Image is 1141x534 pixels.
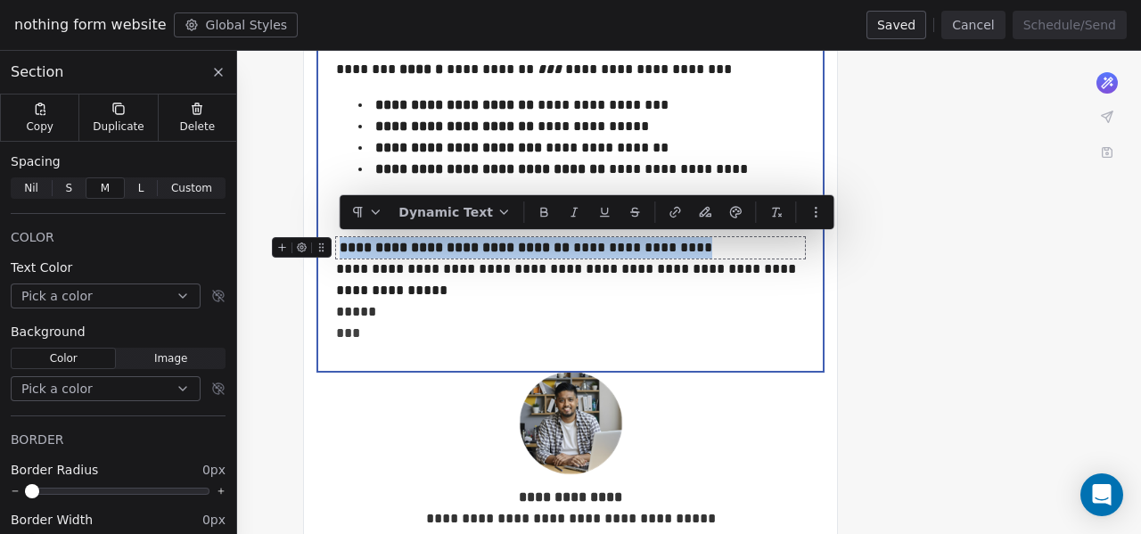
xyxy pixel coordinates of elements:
[174,12,299,37] button: Global Styles
[11,283,201,308] button: Pick a color
[11,511,93,529] span: Border Width
[11,461,98,479] span: Border Radius
[171,180,212,196] span: Custom
[11,323,86,341] span: Background
[65,180,72,196] span: S
[26,119,53,134] span: Copy
[11,376,201,401] button: Pick a color
[1013,11,1127,39] button: Schedule/Send
[11,62,63,83] span: Section
[14,14,167,36] span: nothing form website
[11,228,226,246] div: COLOR
[11,259,72,276] span: Text Color
[138,180,144,196] span: L
[941,11,1005,39] button: Cancel
[93,119,144,134] span: Duplicate
[202,461,226,479] span: 0px
[180,119,216,134] span: Delete
[391,199,518,226] button: Dynamic Text
[154,350,188,366] span: Image
[866,11,926,39] button: Saved
[1080,473,1123,516] div: Open Intercom Messenger
[11,152,61,170] span: Spacing
[24,180,38,196] span: Nil
[11,431,226,448] div: BORDER
[202,511,226,529] span: 0px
